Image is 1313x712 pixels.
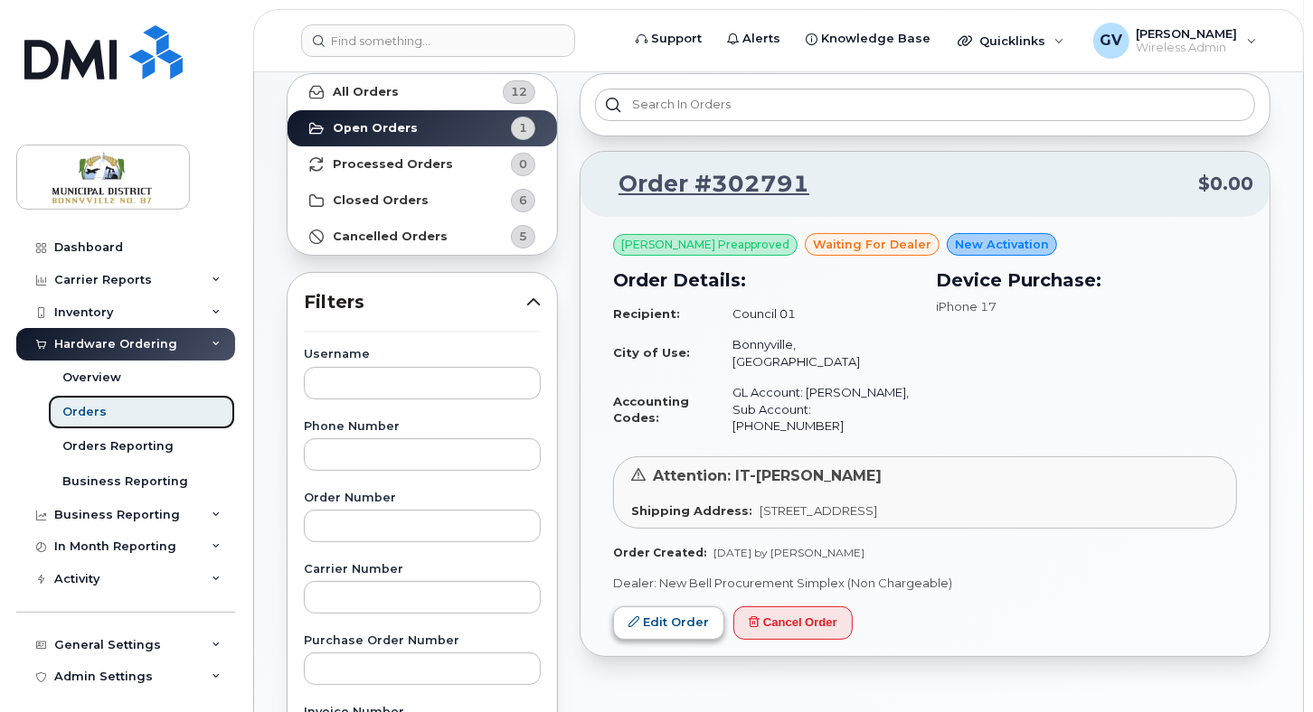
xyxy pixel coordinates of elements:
[304,635,541,647] label: Purchase Order Number
[936,299,997,314] span: iPhone 17
[945,23,1077,59] div: Quicklinks
[519,155,527,173] span: 0
[716,377,914,442] td: GL Account: [PERSON_NAME], Sub Account: [PHONE_NUMBER]
[1081,23,1270,59] div: Gerry Valenzuela
[333,230,448,244] strong: Cancelled Orders
[613,306,680,321] strong: Recipient:
[519,119,527,136] span: 1
[304,492,541,504] label: Order Number
[333,157,453,172] strong: Processed Orders
[813,236,931,253] span: waiting for dealer
[623,21,714,57] a: Support
[288,110,557,146] a: Open Orders1
[936,267,1237,294] h3: Device Purchase:
[716,298,914,330] td: Council 01
[304,349,541,361] label: Username
[714,21,793,57] a: Alerts
[742,30,780,48] span: Alerts
[631,503,752,518] strong: Shipping Address:
[519,192,527,209] span: 6
[333,121,418,136] strong: Open Orders
[793,21,943,57] a: Knowledge Base
[519,228,527,245] span: 5
[713,546,864,559] span: [DATE] by [PERSON_NAME]
[288,183,557,219] a: Closed Orders6
[955,236,1049,253] span: New Activation
[613,575,1237,592] p: Dealer: New Bell Procurement Simplex (Non Chargeable)
[288,219,557,255] a: Cancelled Orders5
[288,146,557,183] a: Processed Orders0
[760,503,877,518] span: [STREET_ADDRESS]
[333,193,429,208] strong: Closed Orders
[613,267,914,294] h3: Order Details:
[304,564,541,576] label: Carrier Number
[597,168,809,201] a: Order #302791
[821,30,930,48] span: Knowledge Base
[1137,26,1238,41] span: [PERSON_NAME]
[716,329,914,377] td: Bonnyville, [GEOGRAPHIC_DATA]
[1198,171,1253,197] span: $0.00
[979,33,1045,48] span: Quicklinks
[613,546,706,559] strong: Order Created:
[613,345,690,360] strong: City of Use:
[304,421,541,433] label: Phone Number
[511,83,527,100] span: 12
[653,467,882,484] span: Attention: IT-[PERSON_NAME]
[651,30,702,48] span: Support
[304,289,526,315] span: Filters
[1100,30,1122,52] span: GV
[288,74,557,110] a: All Orders12
[733,606,853,640] button: Cancel Order
[621,237,789,253] span: [PERSON_NAME] Preapproved
[613,394,689,426] strong: Accounting Codes:
[333,85,399,99] strong: All Orders
[613,606,724,640] a: Edit Order
[1137,41,1238,55] span: Wireless Admin
[301,24,575,57] input: Find something...
[595,89,1255,121] input: Search in orders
